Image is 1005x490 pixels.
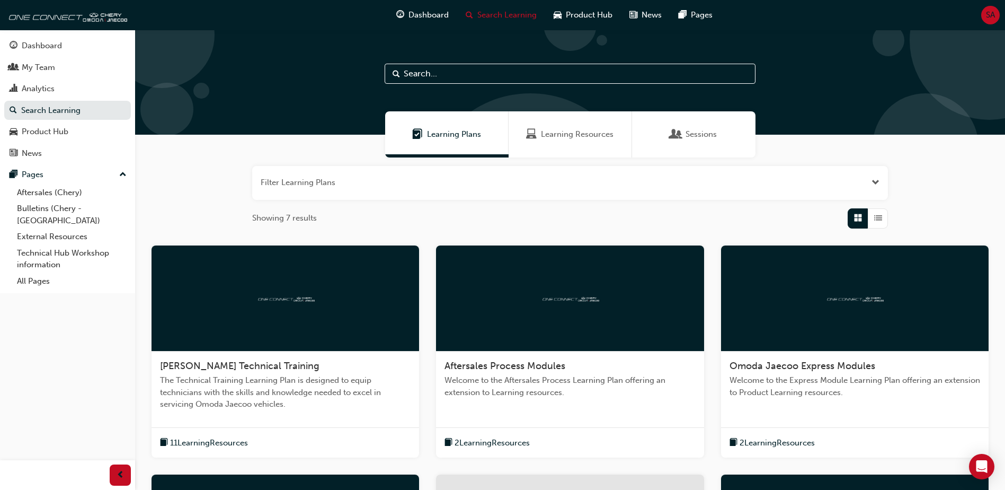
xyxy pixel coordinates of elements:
[13,200,131,229] a: Bulletins (Chery - [GEOGRAPHIC_DATA])
[477,9,537,21] span: Search Learning
[408,9,449,21] span: Dashboard
[10,170,17,180] span: pages-icon
[10,106,17,116] span: search-icon
[730,436,737,450] span: book-icon
[686,128,717,141] span: Sessions
[444,436,452,450] span: book-icon
[4,58,131,77] a: My Team
[119,168,127,182] span: up-icon
[13,185,131,201] a: Aftersales (Chery)
[541,128,613,141] span: Learning Resources
[160,436,168,450] span: book-icon
[170,437,248,449] span: 11 Learning Resources
[981,6,1000,24] button: SA
[566,9,612,21] span: Product Hub
[545,4,621,26] a: car-iconProduct Hub
[554,8,562,22] span: car-icon
[10,63,17,73] span: people-icon
[444,374,695,398] span: Welcome to the Aftersales Process Learning Plan offering an extension to Learning resources.
[427,128,481,141] span: Learning Plans
[4,36,131,56] a: Dashboard
[642,9,662,21] span: News
[160,374,411,410] span: The Technical Training Learning Plan is designed to equip technicians with the skills and knowled...
[509,111,632,157] a: Learning ResourcesLearning Resources
[632,111,755,157] a: SessionsSessions
[986,9,995,21] span: SA
[455,437,530,449] span: 2 Learning Resources
[4,122,131,142] a: Product Hub
[4,79,131,99] a: Analytics
[22,126,68,138] div: Product Hub
[13,245,131,273] a: Technical Hub Workshop information
[13,229,131,245] a: External Resources
[874,212,882,224] span: List
[691,9,713,21] span: Pages
[10,41,17,51] span: guage-icon
[393,68,400,80] span: Search
[730,360,875,372] span: Omoda Jaecoo Express Modules
[969,454,994,479] div: Open Intercom Messenger
[871,177,879,189] button: Open the filter
[10,149,17,159] span: news-icon
[252,212,317,224] span: Showing 7 results
[4,101,131,120] a: Search Learning
[10,127,17,137] span: car-icon
[160,360,319,372] span: [PERSON_NAME] Technical Training
[436,246,704,458] a: oneconnectAftersales Process ModulesWelcome to the Aftersales Process Learning Plan offering an e...
[117,469,124,482] span: prev-icon
[152,246,419,458] a: oneconnect[PERSON_NAME] Technical TrainingThe Technical Training Learning Plan is designed to equ...
[22,169,43,181] div: Pages
[466,8,473,22] span: search-icon
[541,293,599,303] img: oneconnect
[679,8,687,22] span: pages-icon
[4,165,131,185] button: Pages
[22,147,42,160] div: News
[526,128,537,141] span: Learning Resources
[385,64,755,84] input: Search...
[256,293,315,303] img: oneconnect
[22,40,62,52] div: Dashboard
[10,84,17,94] span: chart-icon
[671,128,681,141] span: Sessions
[444,436,530,450] button: book-icon2LearningResources
[4,34,131,165] button: DashboardMy TeamAnalyticsSearch LearningProduct HubNews
[730,374,980,398] span: Welcome to the Express Module Learning Plan offering an extension to Product Learning resources.
[444,360,565,372] span: Aftersales Process Modules
[5,4,127,25] img: oneconnect
[457,4,545,26] a: search-iconSearch Learning
[396,8,404,22] span: guage-icon
[854,212,862,224] span: Grid
[629,8,637,22] span: news-icon
[385,111,509,157] a: Learning PlansLearning Plans
[4,144,131,163] a: News
[670,4,721,26] a: pages-iconPages
[388,4,457,26] a: guage-iconDashboard
[160,436,248,450] button: book-icon11LearningResources
[721,246,989,458] a: oneconnectOmoda Jaecoo Express ModulesWelcome to the Express Module Learning Plan offering an ext...
[825,293,884,303] img: oneconnect
[740,437,815,449] span: 2 Learning Resources
[621,4,670,26] a: news-iconNews
[412,128,423,141] span: Learning Plans
[22,83,55,95] div: Analytics
[22,62,55,74] div: My Team
[730,436,815,450] button: book-icon2LearningResources
[13,273,131,290] a: All Pages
